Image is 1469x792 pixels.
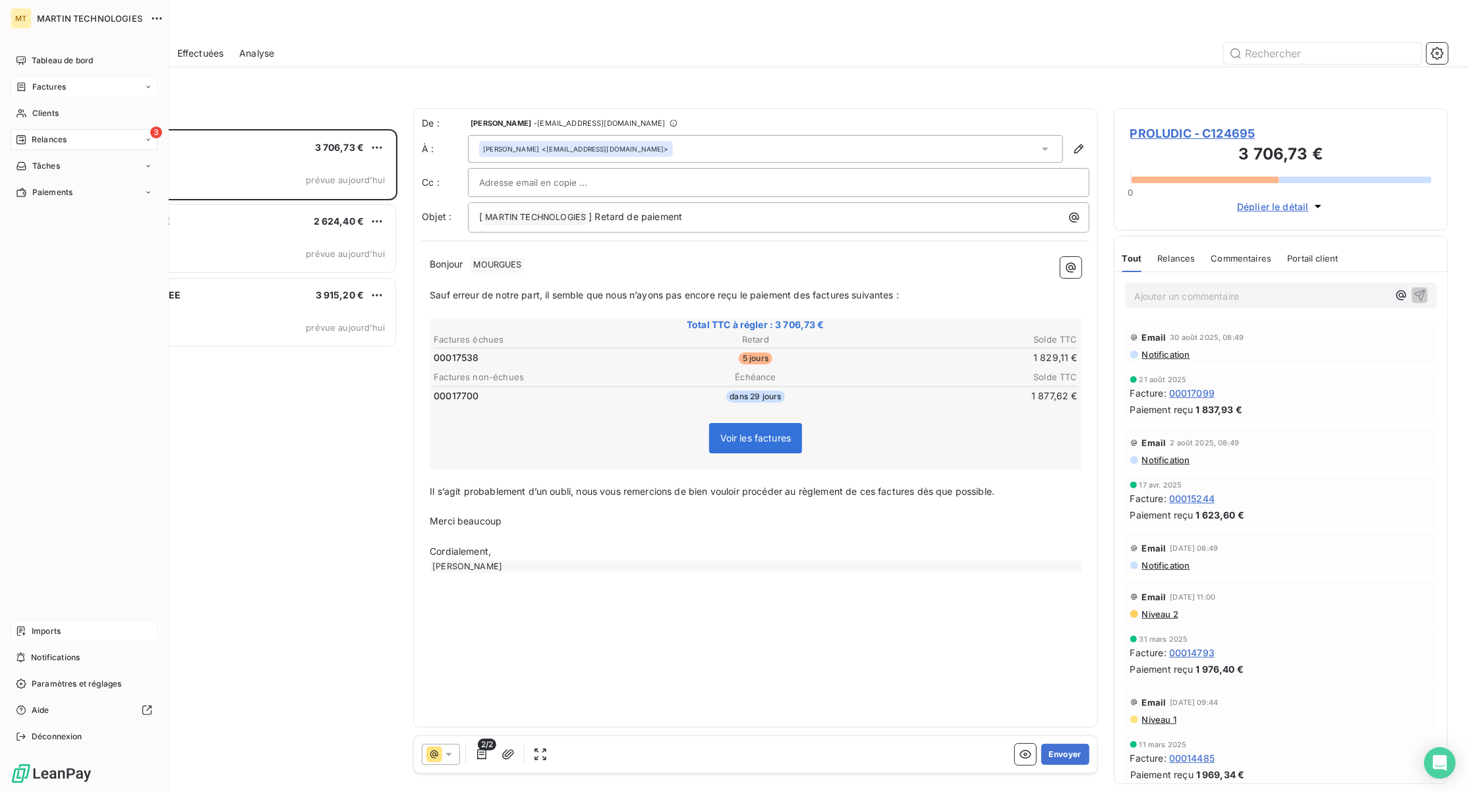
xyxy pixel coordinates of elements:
span: 1 623,60 € [1196,508,1245,522]
span: MARTIN TECHNOLOGIES [37,13,142,24]
span: Notification [1141,349,1190,360]
span: 3 915,20 € [316,289,364,300]
span: Paiement reçu [1130,662,1194,676]
span: Déconnexion [32,731,82,743]
span: - [EMAIL_ADDRESS][DOMAIN_NAME] [534,119,665,127]
span: 11 mars 2025 [1139,741,1187,749]
span: 2/2 [478,739,496,750]
th: Factures échues [433,333,647,347]
span: 17 avr. 2025 [1139,481,1182,489]
th: Échéance [648,370,863,384]
th: Retard [648,333,863,347]
span: Bonjour [430,258,463,269]
span: [PERSON_NAME] [471,119,531,127]
span: [DATE] 11:00 [1170,593,1216,601]
span: Email [1142,697,1167,708]
span: Merci beaucoup [430,515,502,526]
span: PROLUDIC - C124695 [1130,125,1431,142]
span: 5 jours [739,353,772,364]
span: 30 août 2025, 08:49 [1170,333,1244,341]
th: Solde TTC [864,333,1078,347]
span: 00014485 [1169,751,1215,765]
span: 31 mars 2025 [1139,635,1188,643]
span: Sauf erreur de notre part, il semble que nous n’ayons pas encore reçu le paiement des factures su... [430,289,899,300]
span: 00017538 [434,351,478,364]
td: 1 829,11 € [864,351,1078,365]
td: 1 877,62 € [864,389,1078,403]
span: 00017099 [1169,386,1215,400]
span: Tout [1122,253,1142,264]
input: Adresse email en copie ... [479,173,621,192]
span: Relances [1157,253,1195,264]
a: Aide [11,700,158,721]
span: Notification [1141,560,1190,571]
span: [DATE] 08:49 [1170,544,1219,552]
th: Solde TTC [864,370,1078,384]
span: Notifications [31,652,80,664]
span: 00014793 [1169,646,1215,660]
span: Email [1142,592,1167,602]
span: Email [1142,332,1167,343]
span: 2 août 2025, 08:49 [1170,439,1240,447]
span: Paiement reçu [1130,768,1194,781]
span: Facture : [1130,492,1167,505]
span: 1 837,93 € [1196,403,1243,416]
span: Facture : [1130,646,1167,660]
span: 1 976,40 € [1196,662,1244,676]
span: Il s’agit probablement d’un oubli, nous vous remercions de bien vouloir procéder au règlement de ... [430,486,994,497]
button: Déplier le détail [1233,199,1329,214]
span: Effectuées [177,47,224,60]
span: Email [1142,438,1167,448]
span: Niveau 2 [1141,609,1178,619]
span: 3 [150,127,162,138]
div: MT [11,8,32,29]
span: prévue aujourd’hui [306,248,385,259]
span: Niveau 1 [1141,714,1176,725]
span: Cordialement, [430,546,491,557]
h3: 3 706,73 € [1130,142,1431,169]
span: Tableau de bord [32,55,93,67]
div: Open Intercom Messenger [1424,747,1456,779]
span: Email [1142,543,1167,553]
span: Tâches [32,160,60,172]
div: <[EMAIL_ADDRESS][DOMAIN_NAME]> [483,144,668,154]
span: Facture : [1130,751,1167,765]
span: Voir les factures [720,432,792,443]
span: Clients [32,107,59,119]
span: 2 624,40 € [314,215,364,227]
img: Logo LeanPay [11,763,92,784]
span: Analyse [239,47,274,60]
span: prévue aujourd’hui [306,322,385,333]
span: Imports [32,625,61,637]
span: Notification [1141,455,1190,465]
span: 0 [1128,187,1134,198]
span: Portail client [1287,253,1338,264]
button: Envoyer [1041,744,1089,765]
span: Objet : [422,211,451,222]
span: Paramètres et réglages [32,678,121,690]
span: 21 août 2025 [1139,376,1187,383]
label: À : [422,142,468,156]
span: Total TTC à régler : 3 706,73 € [432,318,1080,331]
input: Rechercher [1224,43,1422,64]
span: [ [479,211,482,222]
th: Factures non-échues [433,370,647,384]
span: 00015244 [1169,492,1215,505]
span: Paiement reçu [1130,403,1194,416]
span: Commentaires [1211,253,1272,264]
span: 1 969,34 € [1196,768,1245,781]
span: De : [422,117,468,130]
span: Aide [32,704,49,716]
span: Relances [32,134,67,146]
span: Facture : [1130,386,1167,400]
span: prévue aujourd’hui [306,175,385,185]
span: 3 706,73 € [315,142,364,153]
span: ] Retard de paiement [589,211,682,222]
label: Cc : [422,176,468,189]
span: Paiements [32,186,72,198]
span: Déplier le détail [1237,200,1309,213]
span: Factures [32,81,66,93]
span: MOURGUES [471,258,523,273]
td: 00017700 [433,389,647,403]
span: dans 29 jours [726,391,786,403]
